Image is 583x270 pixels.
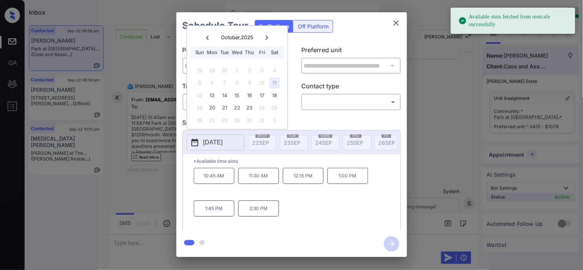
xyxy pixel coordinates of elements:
[244,47,255,58] div: Thu
[232,115,243,126] div: Not available Wednesday, October 29th, 2025
[183,81,282,94] p: Tour type
[244,65,255,76] div: Not available Thursday, October 2nd, 2025
[232,47,243,58] div: Wed
[221,35,253,40] div: October , 2025
[207,115,218,126] div: Not available Monday, October 27th, 2025
[327,168,368,184] p: 1:00 PM
[183,45,282,58] p: Preferred community
[203,138,223,147] p: [DATE]
[257,47,267,58] div: Fri
[232,78,243,88] div: Not available Wednesday, October 8th, 2025
[301,81,401,94] p: Contact type
[232,103,243,113] div: Choose Wednesday, October 22nd, 2025
[238,200,279,217] p: 2:30 PM
[219,78,230,88] div: Not available Tuesday, October 7th, 2025
[269,115,280,126] div: Not available Saturday, November 1st, 2025
[207,78,218,88] div: Not available Monday, October 6th, 2025
[194,115,205,126] div: Not available Sunday, October 26th, 2025
[379,234,404,254] button: btn-next
[389,15,404,31] button: close
[194,78,205,88] div: Not available Sunday, October 5th, 2025
[219,115,230,126] div: Not available Tuesday, October 28th, 2025
[257,103,267,113] div: Not available Friday, October 24th, 2025
[184,96,280,108] div: In Person
[232,90,243,101] div: Choose Wednesday, October 15th, 2025
[301,45,401,58] p: Preferred unit
[194,200,234,217] p: 1:45 PM
[194,103,205,113] div: Not available Sunday, October 19th, 2025
[244,115,255,126] div: Not available Thursday, October 30th, 2025
[238,168,279,184] p: 11:30 AM
[269,78,280,88] div: Choose Saturday, October 11th, 2025
[232,65,243,76] div: Not available Wednesday, October 1st, 2025
[244,103,255,113] div: Choose Thursday, October 23rd, 2025
[283,168,324,184] p: 12:15 PM
[219,103,230,113] div: Choose Tuesday, October 21st, 2025
[269,65,280,76] div: Not available Saturday, October 4th, 2025
[244,90,255,101] div: Choose Thursday, October 16th, 2025
[189,64,285,126] div: month 2025-10
[194,154,400,168] p: *Available time slots
[207,47,218,58] div: Mon
[207,103,218,113] div: Choose Monday, October 20th, 2025
[176,12,255,39] h2: Schedule Tour
[257,78,267,88] div: Not available Friday, October 10th, 2025
[219,47,230,58] div: Tue
[269,90,280,101] div: Choose Saturday, October 18th, 2025
[257,65,267,76] div: Not available Friday, October 3rd, 2025
[269,103,280,113] div: Not available Saturday, October 25th, 2025
[194,90,205,101] div: Not available Sunday, October 12th, 2025
[194,65,205,76] div: Not available Sunday, September 28th, 2025
[194,168,234,184] p: 10:45 AM
[257,90,267,101] div: Choose Friday, October 17th, 2025
[207,90,218,101] div: Choose Monday, October 13th, 2025
[269,47,280,58] div: Sat
[219,65,230,76] div: Not available Tuesday, September 30th, 2025
[257,115,267,126] div: Not available Friday, October 31st, 2025
[187,134,244,151] button: [DATE]
[244,78,255,88] div: Not available Thursday, October 9th, 2025
[183,118,401,130] p: Select slot
[219,90,230,101] div: Choose Tuesday, October 14th, 2025
[194,47,205,58] div: Sun
[294,20,333,32] div: Off Platform
[207,65,218,76] div: Not available Monday, September 29th, 2025
[458,10,569,31] div: Available slots fetched from rentcafe successfully
[255,20,293,32] div: On Platform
